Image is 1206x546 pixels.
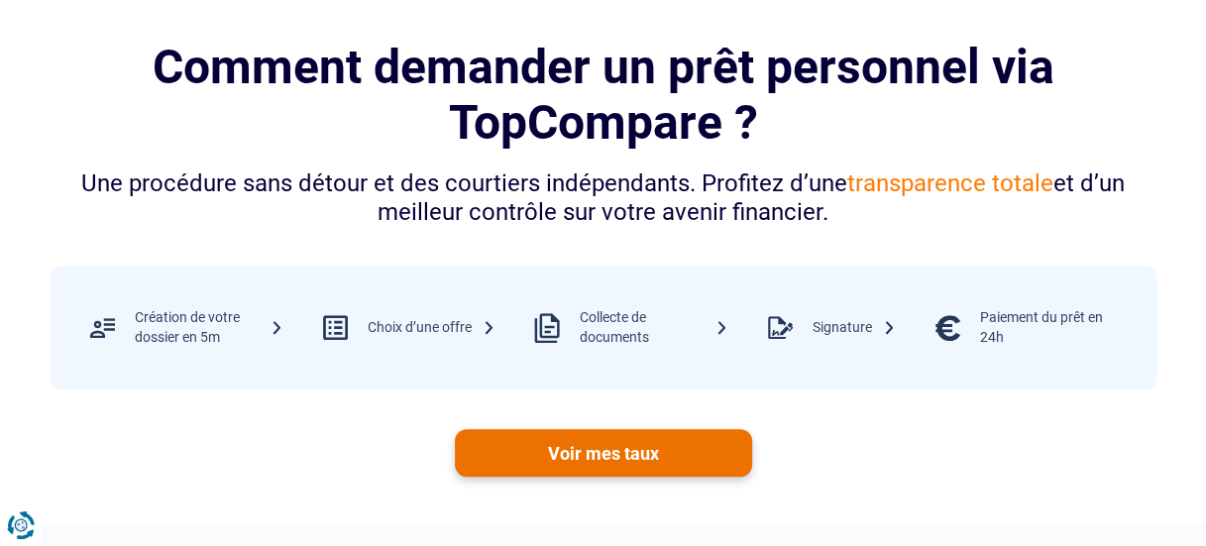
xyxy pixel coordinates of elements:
div: Une procédure sans détour et des courtiers indépendants. Profitez d’une et d’un meilleur contrôle... [51,169,1156,227]
div: Création de votre dossier en 5m [135,308,283,347]
a: Voir mes taux [455,429,752,477]
div: Choix d’une offre [368,318,495,338]
div: Collecte de documents [580,308,728,347]
div: Paiement du prêt en 24h [980,308,1129,347]
span: transparence totale [847,169,1053,197]
h2: Comment demander un prêt personnel via TopCompare ? [51,40,1156,149]
div: Signature [813,318,896,338]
